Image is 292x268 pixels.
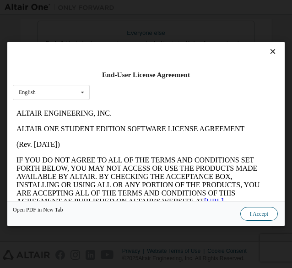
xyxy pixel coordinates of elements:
div: End-User License Agreement [13,70,279,79]
p: (Rev. [DATE]) [4,35,263,43]
a: [URL][DOMAIN_NAME] [4,92,211,108]
p: ALTAIR ONE STUDENT EDITION SOFTWARE LICENSE AGREEMENT [4,19,263,28]
p: IF YOU DO NOT AGREE TO ALL OF THE TERMS AND CONDITIONS SET FORTH BELOW, YOU MAY NOT ACCESS OR USE... [4,50,263,183]
div: English [19,89,36,95]
a: Open PDF in New Tab [13,207,63,212]
button: I Accept [240,207,278,221]
p: ALTAIR ENGINEERING, INC. [4,4,263,12]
